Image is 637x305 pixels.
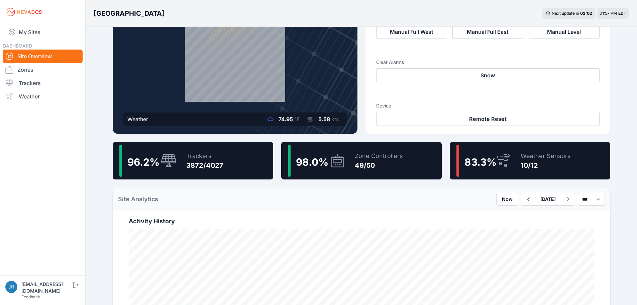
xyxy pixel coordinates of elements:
a: Weather [3,90,83,103]
a: Feedback [21,294,40,299]
div: Zone Controllers [355,151,403,161]
h2: Activity History [129,217,594,226]
span: 5.58 [318,116,330,123]
a: Site Overview [3,50,83,63]
div: Trackers [186,151,223,161]
h2: Site Analytics [118,195,158,204]
span: kts [331,116,339,123]
button: Now [496,193,518,206]
button: Manual Full East [452,25,523,39]
div: Weather Sensors [521,151,571,161]
span: 74.95 [279,116,293,123]
span: EDT [618,11,626,16]
div: 10/12 [521,161,571,170]
div: 3872/4027 [186,161,223,170]
nav: Breadcrumb [94,5,165,22]
div: 02 : 02 [580,11,592,16]
img: Nevados [5,7,43,17]
button: Remote Reset [376,112,600,126]
span: 98.0 % [296,156,328,168]
a: 96.2%Trackers3872/4027 [113,142,273,179]
span: 96.2 % [127,156,160,168]
a: Trackers [3,76,83,90]
button: Manual Full West [376,25,447,39]
img: jhaberkorn@invenergy.com [5,281,17,293]
a: Zones [3,63,83,76]
div: Weather [127,115,148,123]
span: DASHBOARD [3,43,32,49]
div: 49/50 [355,161,403,170]
div: [EMAIL_ADDRESS][DOMAIN_NAME] [21,281,72,294]
h3: [GEOGRAPHIC_DATA] [94,9,165,18]
button: [DATE] [535,193,561,205]
a: My Sites [3,24,83,40]
span: 01:57 PM [600,11,617,16]
span: Next update in [552,11,579,16]
a: 83.3%Weather Sensors10/12 [450,142,610,179]
button: Snow [376,68,600,82]
a: 98.0%Zone Controllers49/50 [281,142,442,179]
h3: Device [376,102,600,109]
span: °F [294,116,300,123]
span: 83.3 % [464,156,497,168]
h3: Clear Alarms [376,59,600,66]
button: Manual Level [529,25,600,39]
